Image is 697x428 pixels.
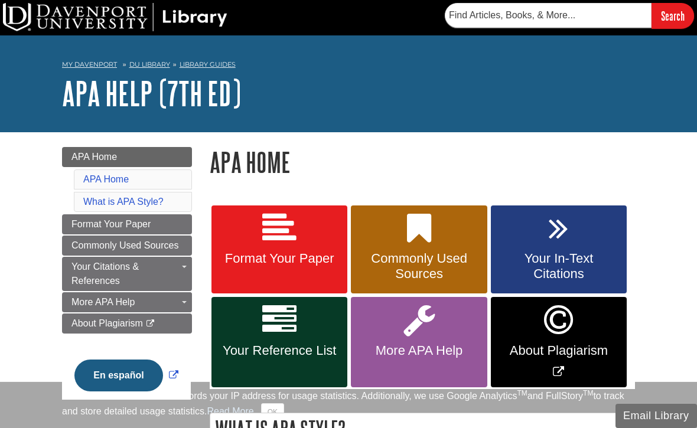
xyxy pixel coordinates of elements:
[220,251,338,266] span: Format Your Paper
[71,370,181,380] a: Link opens in new window
[71,318,143,328] span: About Plagiarism
[71,297,135,307] span: More APA Help
[62,60,117,70] a: My Davenport
[500,343,618,358] span: About Plagiarism
[351,297,487,387] a: More APA Help
[445,3,652,28] input: Find Articles, Books, & More...
[180,60,236,68] a: Library Guides
[491,297,627,387] a: Link opens in new window
[360,251,478,282] span: Commonly Used Sources
[62,147,192,411] div: Guide Page Menu
[360,343,478,358] span: More APA Help
[62,257,192,291] a: Your Citations & References
[445,3,694,28] form: Searches DU Library's articles, books, and more
[62,147,192,167] a: APA Home
[62,57,635,76] nav: breadcrumb
[145,320,155,328] i: This link opens in a new window
[71,219,151,229] span: Format Your Paper
[83,174,129,184] a: APA Home
[615,404,697,428] button: Email Library
[71,152,117,162] span: APA Home
[211,297,347,387] a: Your Reference List
[3,3,227,31] img: DU Library
[83,197,164,207] a: What is APA Style?
[220,343,338,358] span: Your Reference List
[129,60,170,68] a: DU Library
[211,205,347,294] a: Format Your Paper
[62,292,192,312] a: More APA Help
[491,205,627,294] a: Your In-Text Citations
[351,205,487,294] a: Commonly Used Sources
[62,75,241,112] a: APA Help (7th Ed)
[71,240,178,250] span: Commonly Used Sources
[74,360,162,391] button: En español
[62,214,192,234] a: Format Your Paper
[62,236,192,256] a: Commonly Used Sources
[71,262,139,286] span: Your Citations & References
[210,147,635,177] h1: APA Home
[652,3,694,28] input: Search
[62,313,192,334] a: About Plagiarism
[500,251,618,282] span: Your In-Text Citations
